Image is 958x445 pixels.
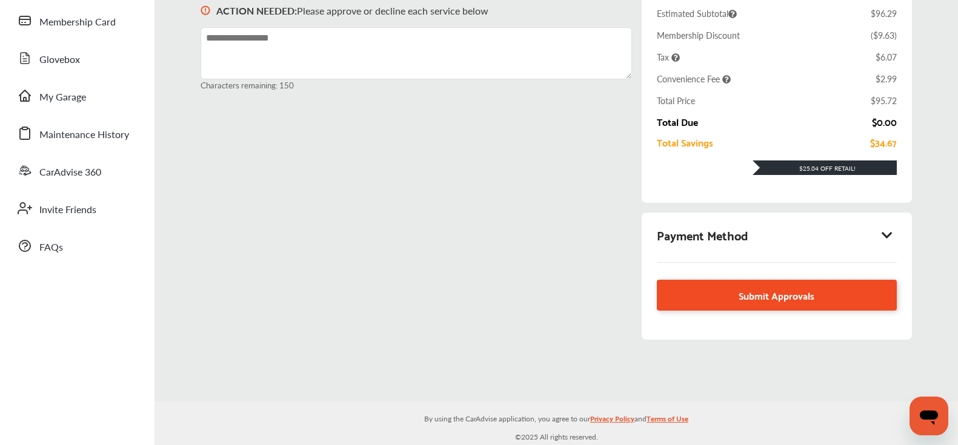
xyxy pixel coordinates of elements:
[739,287,814,303] span: Submit Approvals
[910,397,948,435] iframe: Button to launch messaging window
[216,4,297,18] b: ACTION NEEDED :
[11,117,142,149] a: Maintenance History
[657,137,713,148] div: Total Savings
[657,280,896,311] a: Submit Approvals
[657,73,731,85] span: Convenience Fee
[39,240,63,255] span: FAQs
[11,42,142,74] a: Glovebox
[201,79,632,91] small: Characters remaining: 150
[216,4,488,18] p: Please approve or decline each service below
[39,52,80,68] span: Glovebox
[11,155,142,186] a: CarAdvise 360
[872,116,897,127] div: $0.00
[39,127,129,143] span: Maintenance History
[657,51,680,63] span: Tax
[871,7,897,19] div: $96.29
[876,73,897,85] div: $2.99
[647,412,688,430] a: Terms of Use
[657,94,695,107] div: Total Price
[11,5,142,36] a: Membership Card
[657,225,896,245] div: Payment Method
[39,15,116,30] span: Membership Card
[39,165,101,180] span: CarAdvise 360
[871,94,897,107] div: $95.72
[753,164,896,173] div: $25.04 Off Retail!
[657,29,740,41] div: Membership Discount
[871,29,897,41] div: ( $9.63 )
[155,401,958,445] div: © 2025 All rights reserved.
[876,51,897,63] div: $6.07
[657,116,698,127] div: Total Due
[870,137,897,148] div: $34.67
[39,202,96,218] span: Invite Friends
[11,193,142,224] a: Invite Friends
[155,412,958,424] p: By using the CarAdvise application, you agree to our and
[590,412,634,430] a: Privacy Policy
[11,80,142,111] a: My Garage
[39,90,86,105] span: My Garage
[11,230,142,262] a: FAQs
[657,7,737,19] span: Estimated Subtotal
